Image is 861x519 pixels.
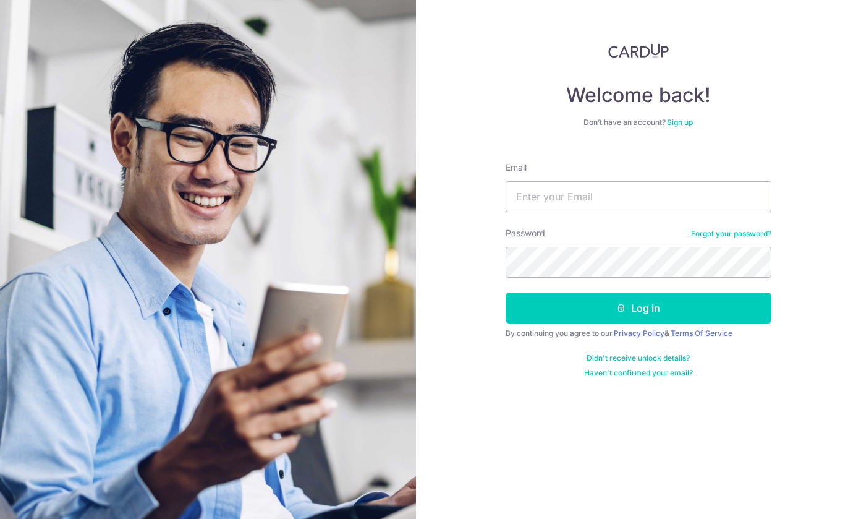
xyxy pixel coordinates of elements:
[506,161,527,174] label: Email
[506,83,771,108] h4: Welcome back!
[671,328,732,338] a: Terms Of Service
[587,353,690,363] a: Didn't receive unlock details?
[506,293,771,324] button: Log in
[691,229,771,239] a: Forgot your password?
[506,181,771,212] input: Enter your Email
[584,368,693,378] a: Haven't confirmed your email?
[667,118,693,127] a: Sign up
[614,328,664,338] a: Privacy Policy
[506,227,545,239] label: Password
[608,43,669,58] img: CardUp Logo
[506,118,771,127] div: Don’t have an account?
[506,328,771,338] div: By continuing you agree to our &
